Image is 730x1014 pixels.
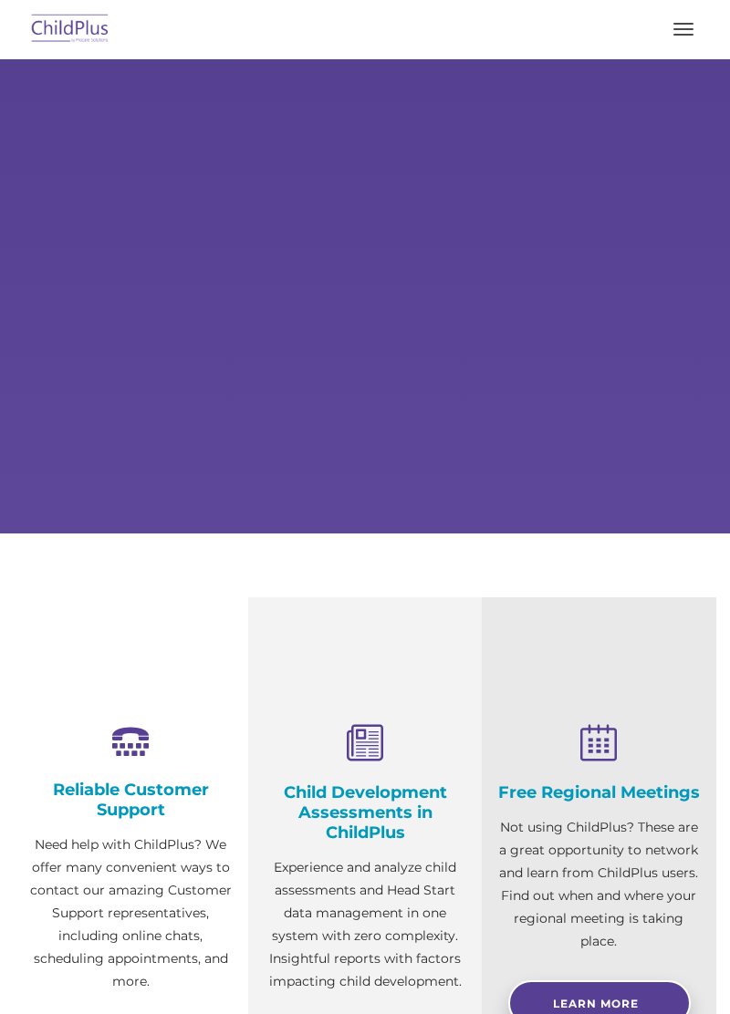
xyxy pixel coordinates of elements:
[553,997,639,1010] span: Learn More
[262,782,469,843] h4: Child Development Assessments in ChildPlus
[27,833,235,993] p: Need help with ChildPlus? We offer many convenient ways to contact our amazing Customer Support r...
[495,816,703,953] p: Not using ChildPlus? These are a great opportunity to network and learn from ChildPlus users. Fin...
[27,780,235,820] h4: Reliable Customer Support
[262,856,469,993] p: Experience and analyze child assessments and Head Start data management in one system with zero c...
[495,782,703,802] h4: Free Regional Meetings
[27,8,113,51] img: ChildPlus by Procare Solutions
